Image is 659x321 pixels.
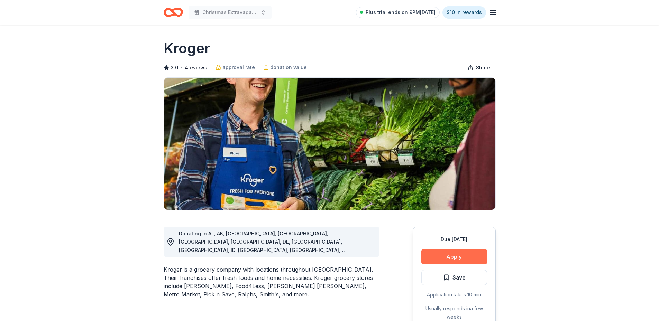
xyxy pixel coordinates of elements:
[421,270,487,285] button: Save
[189,6,272,19] button: Christmas Extravaganza
[462,61,496,75] button: Share
[164,265,379,299] div: Kroger is a grocery company with locations throughout [GEOGRAPHIC_DATA]. Their franchises offer f...
[180,65,183,70] span: •
[171,64,179,72] span: 3.0
[421,291,487,299] div: Application takes 10 min
[216,63,255,72] a: approval rate
[263,63,307,72] a: donation value
[270,63,307,72] span: donation value
[366,8,436,17] span: Plus trial ends on 9PM[DATE]
[421,249,487,264] button: Apply
[202,8,258,17] span: Christmas Extravaganza
[164,78,495,210] img: Image for Kroger
[476,64,490,72] span: Share
[421,304,487,321] div: Usually responds in a few weeks
[222,63,255,72] span: approval rate
[164,4,183,20] a: Home
[356,7,440,18] a: Plus trial ends on 9PM[DATE]
[452,273,466,282] span: Save
[442,6,486,19] a: $10 in rewards
[179,230,345,319] span: Donating in AL, AK, [GEOGRAPHIC_DATA], [GEOGRAPHIC_DATA], [GEOGRAPHIC_DATA], [GEOGRAPHIC_DATA], D...
[421,235,487,244] div: Due [DATE]
[164,39,210,58] h1: Kroger
[185,64,207,72] button: 4reviews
